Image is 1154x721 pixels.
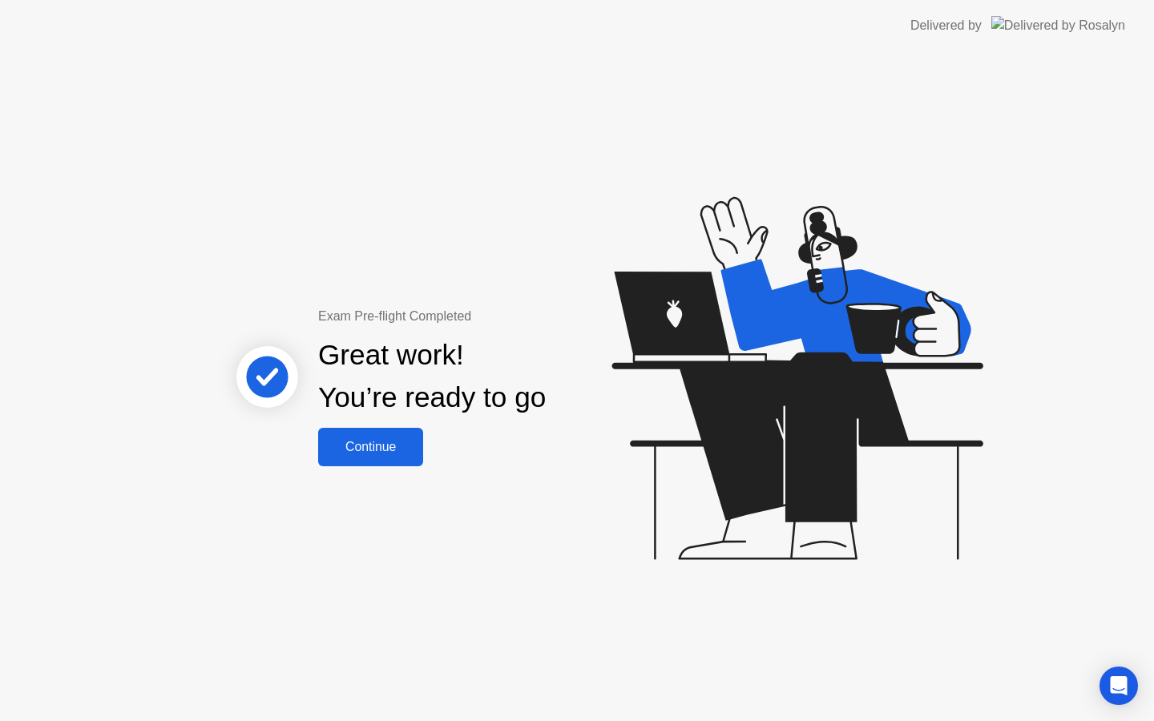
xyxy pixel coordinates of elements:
div: Delivered by [910,16,982,35]
div: Exam Pre-flight Completed [318,307,649,326]
img: Delivered by Rosalyn [991,16,1125,34]
button: Continue [318,428,423,466]
div: Open Intercom Messenger [1100,667,1138,705]
div: Continue [323,440,418,454]
div: Great work! You’re ready to go [318,334,546,419]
